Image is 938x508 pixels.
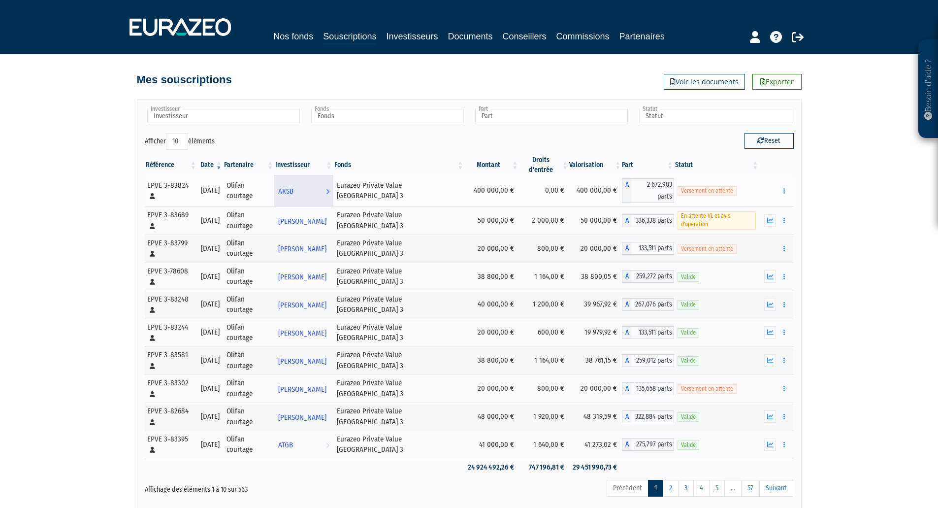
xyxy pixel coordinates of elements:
td: 38 800,05 € [569,263,622,291]
th: Statut : activer pour trier la colonne par ordre croissant [674,155,759,175]
h4: Mes souscriptions [137,74,232,86]
div: A - Eurazeo Private Value Europe 3 [622,270,674,283]
i: Voir l'investisseur [326,182,329,201]
td: Olifan courtage [223,206,274,235]
td: 20 000,00 € [464,374,519,403]
th: Référence : activer pour trier la colonne par ordre croissant [145,155,197,175]
a: 2 [663,480,679,497]
i: [Français] Personne physique [150,391,155,397]
td: Olifan courtage [223,403,274,431]
span: Valide [678,356,699,366]
select: Afficheréléments [166,133,188,150]
span: 133,511 parts [632,326,674,339]
td: 1 920,00 € [519,403,569,431]
span: [PERSON_NAME] [278,408,326,427]
div: [DATE] [201,383,220,394]
td: 24 924 492,26 € [464,459,519,476]
div: A - Eurazeo Private Value Europe 3 [622,410,674,423]
span: En attente VL et avis d'opération [678,211,756,229]
span: Versement en attente [678,384,737,394]
a: Documents [448,30,492,43]
a: 5 [709,480,725,497]
i: [Français] Personne physique [150,251,155,257]
td: 800,00 € [519,235,569,263]
th: Valorisation: activer pour trier la colonne par ordre croissant [569,155,622,175]
td: 1 164,00 € [519,346,569,374]
td: 600,00 € [519,319,569,347]
i: [Français] Personne physique [150,193,155,199]
i: Voir l'investisseur [326,427,329,445]
div: [DATE] [201,185,220,196]
div: [DATE] [201,327,220,338]
span: Versement en attente [678,244,737,254]
div: [DATE] [201,411,220,422]
span: [PERSON_NAME] [278,212,326,231]
td: Olifan courtage [223,319,274,347]
div: [DATE] [201,440,220,450]
span: ATGB [278,436,293,454]
span: [PERSON_NAME] [278,240,326,258]
span: [PERSON_NAME] [278,380,326,399]
th: Part: activer pour trier la colonne par ordre croissant [622,155,674,175]
i: Voir l'investisseur [326,286,329,305]
td: Olifan courtage [223,346,274,374]
div: A - Eurazeo Private Value Europe 3 [622,298,674,311]
a: Commissions [556,30,610,43]
a: Suivant [759,480,793,497]
td: 800,00 € [519,374,569,403]
div: A - Eurazeo Private Value Europe 3 [622,326,674,339]
div: EPVE 3-83689 [147,210,194,231]
td: 50 000,00 € [569,206,622,235]
a: [PERSON_NAME] [274,267,333,286]
i: [Français] Personne physique [150,335,155,341]
a: Souscriptions [323,30,376,45]
a: AKSB [274,181,333,201]
a: [PERSON_NAME] [274,295,333,314]
div: [DATE] [201,215,220,226]
span: 322,884 parts [632,410,674,423]
td: 19 979,92 € [569,319,622,347]
td: 41 273,02 € [569,431,622,459]
td: 20 000,00 € [464,235,519,263]
td: 38 800,00 € [464,263,519,291]
th: Montant: activer pour trier la colonne par ordre croissant [464,155,519,175]
span: A [622,242,632,255]
span: 275,797 parts [632,438,674,451]
td: Olifan courtage [223,263,274,291]
td: 747 196,81 € [519,459,569,476]
span: A [622,410,632,423]
td: 1 164,00 € [519,263,569,291]
td: 1 640,00 € [519,431,569,459]
div: Eurazeo Private Value [GEOGRAPHIC_DATA] 3 [337,350,461,371]
a: 1 [648,480,663,497]
i: [Français] Personne physique [150,279,155,285]
span: 259,272 parts [632,270,674,283]
td: 29 451 990,73 € [569,459,622,476]
div: Eurazeo Private Value [GEOGRAPHIC_DATA] 3 [337,434,461,455]
td: 40 000,00 € [464,291,519,319]
span: 336,338 parts [632,214,674,227]
span: 267,076 parts [632,298,674,311]
td: 20 000,00 € [569,235,622,263]
a: Conseillers [503,30,547,43]
div: [DATE] [201,271,220,282]
div: A - Eurazeo Private Value Europe 3 [622,178,674,203]
div: A - Eurazeo Private Value Europe 3 [622,382,674,395]
th: Fonds: activer pour trier la colonne par ordre croissant [333,155,465,175]
td: 20 000,00 € [569,374,622,403]
div: Eurazeo Private Value [GEOGRAPHIC_DATA] 3 [337,266,461,287]
a: [PERSON_NAME] [274,407,333,427]
i: [Français] Personne physique [150,363,155,369]
div: EPVE 3-83302 [147,378,194,399]
i: [Français] Personne physique [150,419,155,425]
td: 400 000,00 € [569,175,622,206]
label: Afficher éléments [145,133,215,150]
td: 2 000,00 € [519,206,569,235]
span: Valide [678,328,699,338]
div: A - Eurazeo Private Value Europe 3 [622,214,674,227]
td: Olifan courtage [223,374,274,403]
td: 38 800,00 € [464,346,519,374]
div: Eurazeo Private Value [GEOGRAPHIC_DATA] 3 [337,406,461,427]
div: EPVE 3-78608 [147,266,194,287]
i: Voir l'investisseur [326,399,329,417]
